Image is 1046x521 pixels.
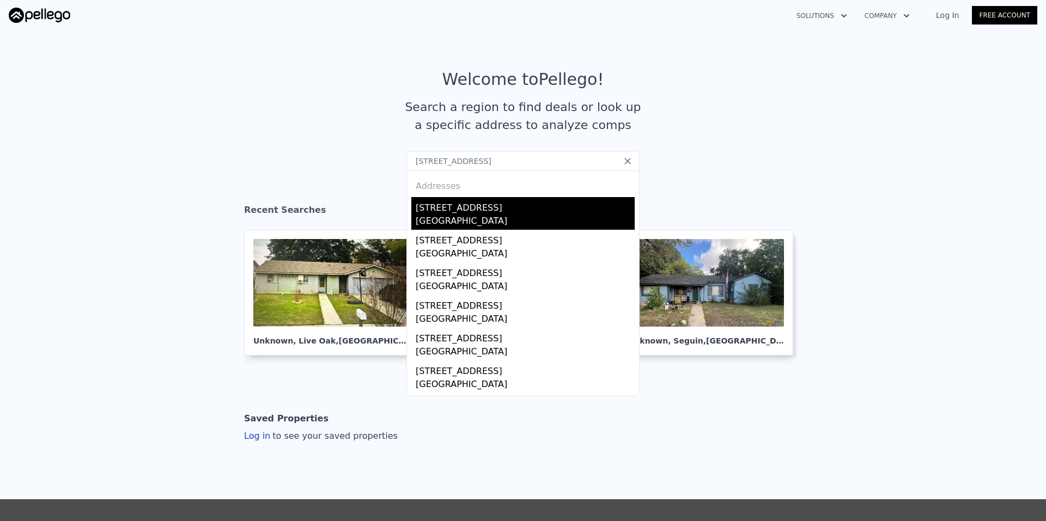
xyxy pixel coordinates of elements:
[411,171,635,197] div: Addresses
[244,430,398,443] div: Log in
[406,151,640,171] input: Search an address or region...
[416,393,635,410] div: [STREET_ADDRESS]
[416,345,635,360] div: [GEOGRAPHIC_DATA]
[856,6,919,26] button: Company
[336,336,457,345] span: , [GEOGRAPHIC_DATA] 78233
[972,6,1037,24] a: Free Account
[416,378,635,393] div: [GEOGRAPHIC_DATA]
[416,214,635,230] div: [GEOGRAPHIC_DATA]
[442,70,604,89] div: Welcome to Pellego !
[401,98,645,134] div: Search a region to find deals or look up a specific address to analyze comps
[416,247,635,262] div: [GEOGRAPHIC_DATA]
[244,195,802,230] div: Recent Searches
[619,230,802,355] a: Unknown, Seguin,[GEOGRAPHIC_DATA] 78155
[253,327,409,346] div: Unknown , Live Oak
[9,8,70,23] img: Pellego
[416,262,635,280] div: [STREET_ADDRESS]
[788,6,856,26] button: Solutions
[703,336,825,345] span: , [GEOGRAPHIC_DATA] 78155
[416,295,635,312] div: [STREET_ADDRESS]
[244,230,427,355] a: Unknown, Live Oak,[GEOGRAPHIC_DATA] 78233
[923,10,972,21] a: Log In
[416,328,635,345] div: [STREET_ADDRESS]
[244,408,329,430] div: Saved Properties
[270,431,398,441] span: to see your saved properties
[416,230,635,247] div: [STREET_ADDRESS]
[416,280,635,295] div: [GEOGRAPHIC_DATA]
[416,360,635,378] div: [STREET_ADDRESS]
[628,327,784,346] div: Unknown , Seguin
[416,197,635,214] div: [STREET_ADDRESS]
[416,312,635,328] div: [GEOGRAPHIC_DATA]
